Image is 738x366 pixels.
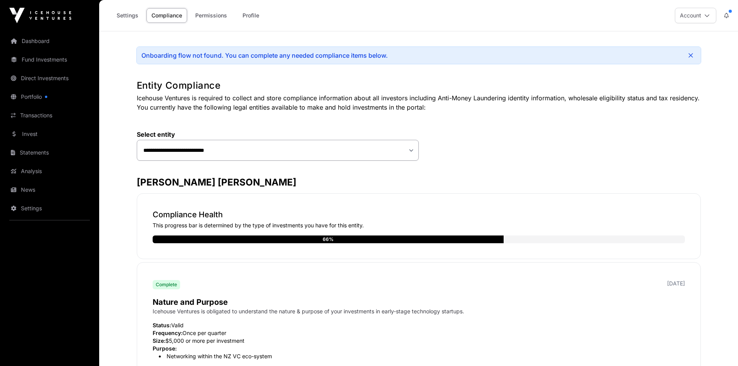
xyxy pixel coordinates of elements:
[235,8,266,23] a: Profile
[6,88,93,105] a: Portfolio
[323,235,334,243] div: 66%
[156,282,177,288] span: Complete
[667,280,685,287] p: [DATE]
[6,163,93,180] a: Analysis
[137,131,419,138] label: Select entity
[153,337,685,345] p: $5,000 or more per investment
[190,8,232,23] a: Permissions
[685,50,696,61] button: Close
[6,125,93,143] a: Invest
[146,8,187,23] a: Compliance
[137,79,701,92] h1: Entity Compliance
[153,209,685,220] p: Compliance Health
[153,222,685,229] p: This progress bar is determined by the type of investments you have for this entity.
[675,8,716,23] button: Account
[6,144,93,161] a: Statements
[153,322,171,328] span: Status:
[699,329,738,366] iframe: Chat Widget
[6,70,93,87] a: Direct Investments
[141,52,388,59] div: Onboarding flow not found. You can complete any needed compliance items below.
[153,308,685,315] p: Icehouse Ventures is obligated to understand the nature & purpose of your investments in early-st...
[153,330,182,336] span: Frequency:
[153,329,685,337] p: Once per quarter
[6,33,93,50] a: Dashboard
[153,337,165,344] span: Size:
[137,93,701,112] p: Icehouse Ventures is required to collect and store compliance information about all investors inc...
[6,107,93,124] a: Transactions
[153,321,685,329] p: Valid
[9,8,71,23] img: Icehouse Ventures Logo
[6,181,93,198] a: News
[153,297,685,308] p: Nature and Purpose
[6,200,93,217] a: Settings
[137,176,701,189] h3: [PERSON_NAME] [PERSON_NAME]
[112,8,143,23] a: Settings
[6,51,93,68] a: Fund Investments
[159,352,685,360] li: Networking within the NZ VC eco-system
[153,345,685,352] p: Purpose:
